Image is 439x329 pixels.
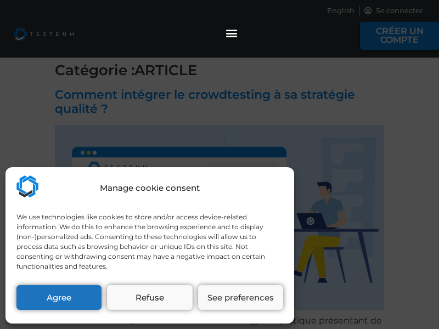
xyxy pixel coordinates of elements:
[198,285,283,310] button: See preferences
[16,175,38,197] img: Testeum.com - Application crowdtesting platform
[107,285,192,310] button: Refuse
[100,182,200,195] div: Manage cookie consent
[16,212,282,271] div: We use technologies like cookies to store and/or access device-related information. We do this to...
[16,285,102,310] button: Agree
[223,24,241,42] div: Permuter le menu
